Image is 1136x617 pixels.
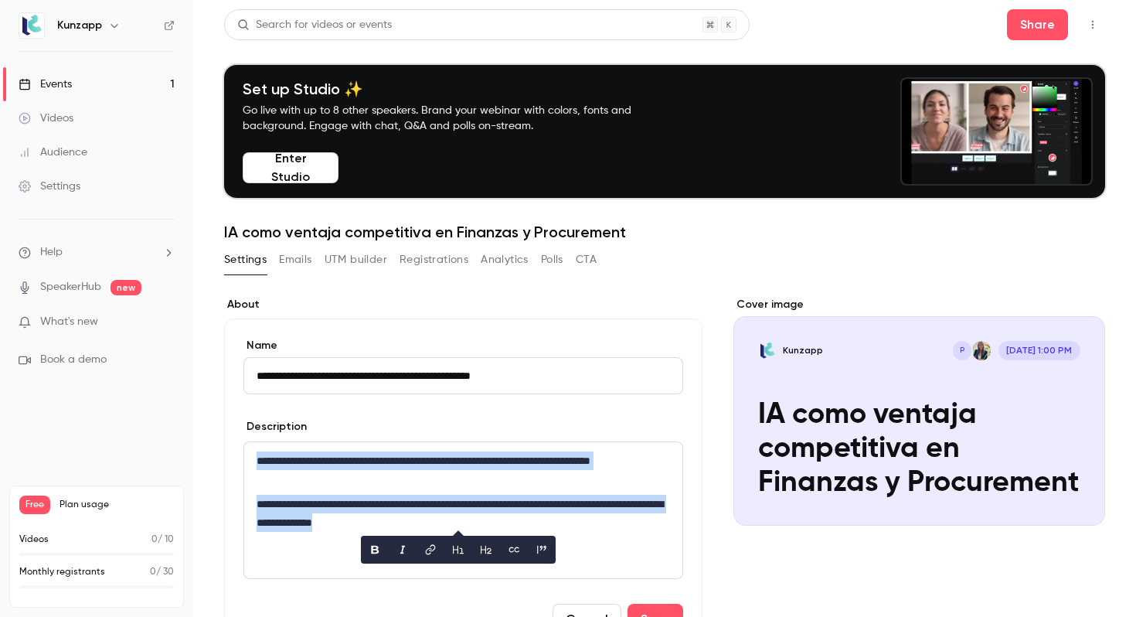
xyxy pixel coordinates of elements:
[541,247,563,272] button: Polls
[224,297,702,312] label: About
[19,244,175,261] li: help-dropdown-opener
[19,533,49,547] p: Videos
[362,537,387,562] button: bold
[224,223,1105,241] h1: IA como ventaja competitiva en Finanzas y Procurement
[243,441,683,579] section: description
[243,103,668,134] p: Go live with up to 8 other speakers. Brand your webinar with colors, fonts and background. Engage...
[19,77,72,92] div: Events
[151,535,158,544] span: 0
[279,247,311,272] button: Emails
[325,247,387,272] button: UTM builder
[576,247,597,272] button: CTA
[19,145,87,160] div: Audience
[150,565,174,579] p: / 30
[733,297,1105,312] label: Cover image
[243,338,683,353] label: Name
[57,18,102,33] h6: Kunzapp
[243,80,668,98] h4: Set up Studio ✨
[529,537,554,562] button: blockquote
[19,179,80,194] div: Settings
[19,111,73,126] div: Videos
[243,152,338,183] button: Enter Studio
[224,247,267,272] button: Settings
[40,314,98,330] span: What's new
[244,442,682,578] div: editor
[60,499,174,511] span: Plan usage
[1007,9,1068,40] button: Share
[40,244,63,261] span: Help
[151,533,174,547] p: / 10
[243,419,307,435] label: Description
[481,247,529,272] button: Analytics
[19,13,44,38] img: Kunzapp
[390,537,415,562] button: italic
[19,565,105,579] p: Monthly registrants
[418,537,443,562] button: link
[40,279,101,295] a: SpeakerHub
[156,315,175,329] iframe: Noticeable Trigger
[40,352,107,368] span: Book a demo
[733,297,1105,526] section: Cover image
[150,568,156,577] span: 0
[400,247,468,272] button: Registrations
[111,280,141,295] span: new
[237,17,392,33] div: Search for videos or events
[19,496,50,514] span: Free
